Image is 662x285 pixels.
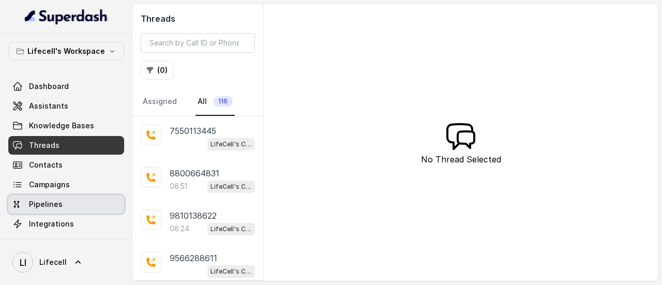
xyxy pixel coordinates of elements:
[170,125,216,137] p: 7550113445
[29,238,74,249] span: API Settings
[39,257,67,267] span: Lifecell
[8,97,124,115] a: Assistants
[141,61,174,80] button: (0)
[421,153,501,166] p: No Thread Selected
[141,88,179,116] a: Assigned
[8,175,124,194] a: Campaigns
[170,167,219,179] p: 8800664831
[29,81,69,92] span: Dashboard
[170,252,217,264] p: 9566288611
[141,12,255,25] h2: Threads
[29,101,68,111] span: Assistants
[8,116,124,135] a: Knowledge Bases
[8,248,124,277] a: Lifecell
[27,45,105,57] p: Lifecell's Workspace
[8,136,124,155] a: Threads
[170,209,217,222] p: 9810138622
[8,42,124,61] button: Lifecell's Workspace
[29,199,63,209] span: Pipelines
[210,182,252,192] p: LifeCell's Call Assistant
[29,140,59,151] span: Threads
[170,223,189,234] p: 08:24
[8,215,124,233] a: Integrations
[210,139,252,149] p: LifeCell's Call Assistant
[8,156,124,174] a: Contacts
[29,160,63,170] span: Contacts
[20,257,26,268] text: LI
[29,179,70,190] span: Campaigns
[8,234,124,253] a: API Settings
[25,8,108,25] img: light.svg
[8,195,124,214] a: Pipelines
[141,88,255,116] nav: Tabs
[29,219,74,229] span: Integrations
[195,88,235,116] a: All116
[141,33,255,53] input: Search by Call ID or Phone Number
[8,77,124,96] a: Dashboard
[29,121,94,131] span: Knowledge Bases
[170,181,187,191] p: 08:51
[210,266,252,277] p: LifeCell's Call Assistant
[213,96,233,107] span: 116
[210,224,252,234] p: LifeCell's Call Assistant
